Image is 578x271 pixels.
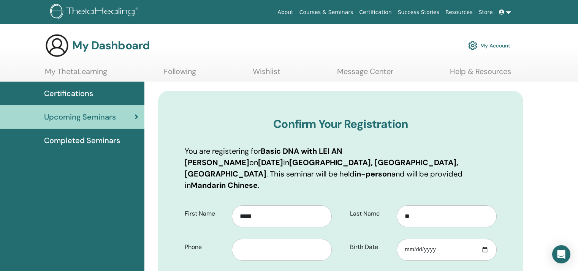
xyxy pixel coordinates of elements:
[356,5,394,19] a: Certification
[44,88,93,99] span: Certifications
[185,117,497,131] h3: Confirm Your Registration
[468,37,510,54] a: My Account
[253,67,280,82] a: Wishlist
[50,4,141,21] img: logo.png
[44,135,120,146] span: Completed Seminars
[258,158,283,167] b: [DATE]
[344,206,397,221] label: Last Name
[72,39,150,52] h3: My Dashboard
[476,5,496,19] a: Store
[337,67,393,82] a: Message Center
[355,169,391,179] b: in-person
[468,39,477,52] img: cog.svg
[185,158,458,179] b: [GEOGRAPHIC_DATA], [GEOGRAPHIC_DATA], [GEOGRAPHIC_DATA]
[44,111,116,123] span: Upcoming Seminars
[45,33,69,58] img: generic-user-icon.jpg
[296,5,356,19] a: Courses & Seminars
[450,67,511,82] a: Help & Resources
[45,67,107,82] a: My ThetaLearning
[185,145,497,191] p: You are registering for on in . This seminar will be held and will be provided in .
[185,146,342,167] b: Basic DNA with LEI AN [PERSON_NAME]
[179,240,232,254] label: Phone
[344,240,397,254] label: Birth Date
[274,5,296,19] a: About
[395,5,442,19] a: Success Stories
[191,180,258,190] b: Mandarin Chinese
[552,245,570,263] div: 開啟 Intercom Messenger
[442,5,476,19] a: Resources
[164,67,196,82] a: Following
[179,206,232,221] label: First Name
